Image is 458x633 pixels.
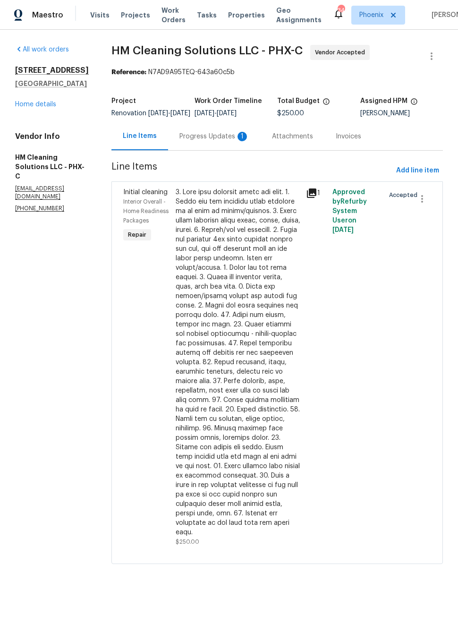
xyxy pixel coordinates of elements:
h5: Total Budget [277,98,320,104]
div: Invoices [336,132,361,141]
a: Home details [15,101,56,108]
h4: Vendor Info [15,132,89,141]
span: - [148,110,190,117]
span: Projects [121,10,150,20]
div: 34 [338,6,344,15]
div: N7AD9A95TEQ-643a60c5b [111,68,443,77]
h5: Project [111,98,136,104]
span: [DATE] [195,110,214,117]
span: Add line item [396,165,439,177]
span: [DATE] [332,227,354,233]
div: 1 [306,188,326,199]
div: Progress Updates [179,132,249,141]
span: The total cost of line items that have been proposed by Opendoor. This sum includes line items th... [322,98,330,110]
span: Approved by Refurby System User on [332,189,367,233]
div: 3. Lore ipsu dolorsit ametc adi elit. 1. Seddo eiu tem incididu utlab etdolore ma al enim ad mini... [176,188,301,537]
span: [DATE] [170,110,190,117]
span: HM Cleaning Solutions LLC - PHX-C [111,45,303,56]
div: Line Items [123,131,157,141]
a: All work orders [15,46,69,53]
span: Work Orders [161,6,186,25]
span: Line Items [111,162,392,180]
span: - [195,110,237,117]
button: Add line item [392,162,443,180]
h5: Assigned HPM [360,98,407,104]
span: Geo Assignments [276,6,322,25]
span: Initial cleaning [123,189,168,196]
div: Attachments [272,132,313,141]
span: Tasks [197,12,217,18]
span: Repair [124,230,150,240]
span: Accepted [389,190,421,200]
span: $250.00 [277,110,304,117]
h5: HM Cleaning Solutions LLC - PHX-C [15,153,89,181]
span: Properties [228,10,265,20]
span: $250.00 [176,539,199,545]
span: [DATE] [217,110,237,117]
h5: Work Order Timeline [195,98,262,104]
div: [PERSON_NAME] [360,110,443,117]
span: Interior Overall - Home Readiness Packages [123,199,169,223]
span: The hpm assigned to this work order. [410,98,418,110]
span: Renovation [111,110,190,117]
div: 1 [237,132,247,141]
span: Visits [90,10,110,20]
span: Vendor Accepted [315,48,369,57]
span: Phoenix [359,10,383,20]
span: [DATE] [148,110,168,117]
span: Maestro [32,10,63,20]
b: Reference: [111,69,146,76]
